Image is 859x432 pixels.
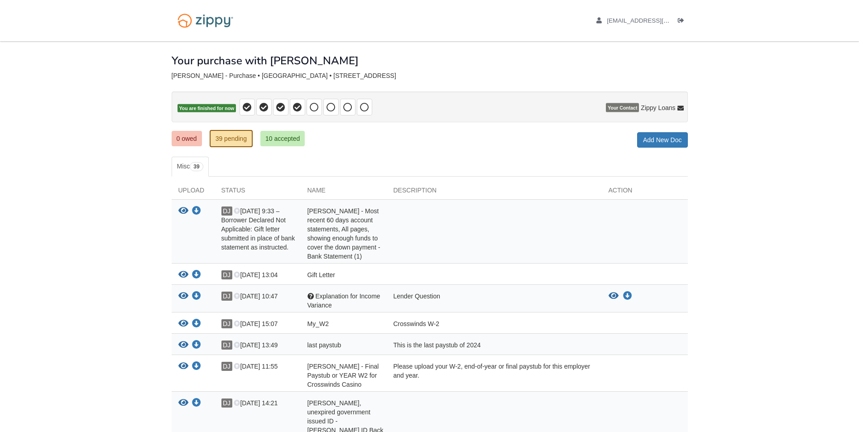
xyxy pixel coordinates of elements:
span: You are finished for now [178,104,236,113]
span: dsmith012698@gmail.com [607,17,710,24]
button: View Gift Letter [178,270,188,280]
div: Upload [172,186,215,199]
a: Misc [172,157,209,177]
span: My_W2 [307,320,329,327]
span: DJ [221,341,232,350]
span: DJ [221,362,232,371]
div: Description [387,186,602,199]
div: Name [301,186,387,199]
a: Download Gift Letter [192,272,201,279]
div: Crosswinds W-2 [387,319,602,331]
button: View Explanation for Income Variance [178,292,188,301]
button: View Jamaal Jackson - Valid, unexpired government issued ID - Jamaal ID Back [178,398,188,408]
span: 39 [190,162,203,171]
div: Lender Question [387,292,602,310]
a: Download Explanation for Income Variance [623,293,632,300]
h1: Your purchase with [PERSON_NAME] [172,55,359,67]
a: Add New Doc [637,132,688,148]
span: [PERSON_NAME] - Final Paystub or YEAR W2 for Crosswinds Casino [307,363,379,388]
img: Logo [172,9,239,32]
span: [DATE] 11:55 [234,363,278,370]
span: DJ [221,292,232,301]
span: Zippy Loans [641,103,675,112]
a: Download Explanation for Income Variance [192,293,201,300]
span: Explanation for Income Variance [307,293,380,309]
span: DJ [221,270,232,279]
a: 0 owed [172,131,202,146]
a: edit profile [596,17,711,26]
span: [PERSON_NAME] - Most recent 60 days account statements, All pages, showing enough funds to cover ... [307,207,380,260]
a: Download DaSharion Jackson - Most recent 60 days account statements, All pages, showing enough fu... [192,208,201,215]
button: View Explanation for Income Variance [609,292,619,301]
span: [DATE] 15:07 [234,320,278,327]
span: [DATE] 9:33 – Borrower Declared Not Applicable: Gift letter submitted in place of bank statement ... [221,207,295,251]
div: Action [602,186,688,199]
span: last paystub [307,341,341,349]
span: DJ [221,319,232,328]
a: 39 pending [210,130,253,147]
button: View last paystub [178,341,188,350]
span: DJ [221,206,232,216]
a: Log out [678,17,688,26]
a: Download My_W2 [192,321,201,328]
div: Status [215,186,301,199]
a: Download last paystub [192,342,201,349]
a: Download DaSharion Jackson - Final Paystub or YEAR W2 for Crosswinds Casino [192,363,201,370]
button: View DaSharion Jackson - Most recent 60 days account statements, All pages, showing enough funds ... [178,206,188,216]
span: Your Contact [606,103,639,112]
a: 10 accepted [260,131,305,146]
div: Please upload your W-2, end-of-year or final paystub for this employer and year. [387,362,602,389]
button: View DaSharion Jackson - Final Paystub or YEAR W2 for Crosswinds Casino [178,362,188,371]
span: DJ [221,398,232,408]
span: [DATE] 10:47 [234,293,278,300]
a: Download Jamaal Jackson - Valid, unexpired government issued ID - Jamaal ID Back [192,400,201,407]
span: [DATE] 13:04 [234,271,278,278]
span: [DATE] 13:49 [234,341,278,349]
span: Gift Letter [307,271,335,278]
span: [DATE] 14:21 [234,399,278,407]
div: This is the last paystub of 2024 [387,341,602,352]
div: [PERSON_NAME] - Purchase • [GEOGRAPHIC_DATA] • [STREET_ADDRESS] [172,72,688,80]
button: View My_W2 [178,319,188,329]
